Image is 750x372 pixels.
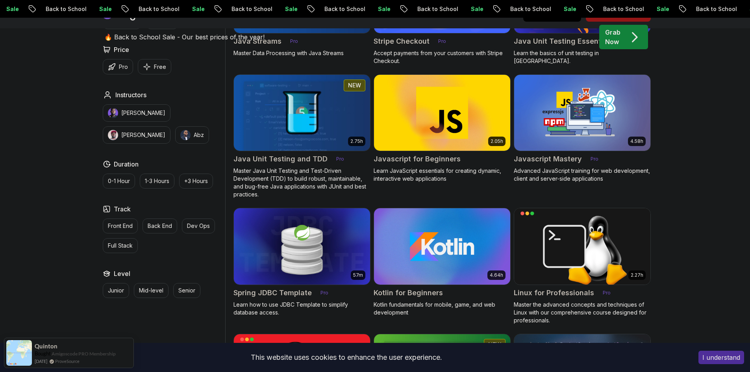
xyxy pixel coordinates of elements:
h2: Track [114,204,131,214]
p: 0-1 Hour [108,177,130,185]
a: Javascript Mastery card4.58hJavascript MasteryProAdvanced JavaScript training for web development... [514,74,651,183]
a: Linux for Professionals card2.27hLinux for ProfessionalsProMaster the advanced concepts and techn... [514,208,651,324]
button: Back End [143,218,177,233]
p: Back to School [594,5,648,13]
h2: Instructors [115,90,146,100]
h2: Level [114,269,130,278]
p: Senior [178,287,195,294]
a: Spring JDBC Template card57mSpring JDBC TemplateProLearn how to use JDBC Template to simplify dat... [233,208,370,316]
span: [DATE] [35,358,47,365]
p: Back to School [316,5,369,13]
p: Sale [276,5,302,13]
button: Mid-level [134,283,169,298]
p: Master Java Unit Testing and Test-Driven Development (TDD) to build robust, maintainable, and bug... [233,167,370,198]
p: Sale [648,5,673,13]
button: Front End [103,218,138,233]
p: Sale [555,5,580,13]
span: Bought [35,350,51,357]
p: Free [154,63,166,71]
button: 1-3 Hours [140,174,174,189]
a: Java Unit Testing and TDD card2.75hNEWJava Unit Testing and TDDProMaster Java Unit Testing and Te... [233,74,370,199]
p: 57m [353,272,363,278]
p: Kotlin fundamentals for mobile, game, and web development [374,301,511,316]
p: Full Stack [108,242,133,250]
p: 2.75h [350,138,363,144]
p: Back End [148,222,172,230]
p: Master the advanced concepts and techniques of Linux with our comprehensive course designed for p... [514,301,651,324]
p: Advanced JavaScript training for web development, client and server-side applications [514,167,651,183]
h2: Spring JDBC Template [233,287,312,298]
p: 2.27h [631,272,643,278]
p: Learn how to use JDBC Template to simplify database access. [233,301,370,316]
img: instructor img [180,130,191,140]
p: 4.58h [630,138,643,144]
p: NEW [348,81,361,89]
h2: Kotlin for Beginners [374,287,443,298]
p: +3 Hours [184,177,208,185]
img: instructor img [108,130,118,140]
p: Pro [598,289,615,297]
a: Kotlin for Beginners card4.64hKotlin for BeginnersKotlin fundamentals for mobile, game, and web d... [374,208,511,316]
img: provesource social proof notification image [6,340,32,366]
p: Abz [194,131,204,139]
img: instructor img [108,108,118,118]
p: Back to School [223,5,276,13]
p: Mid-level [139,287,163,294]
button: instructor img[PERSON_NAME] [103,104,170,122]
p: 1-3 Hours [145,177,169,185]
img: Java Unit Testing and TDD card [234,75,370,151]
button: Pro [103,59,133,74]
button: Full Stack [103,238,138,253]
img: Linux for Professionals card [514,208,650,285]
p: [PERSON_NAME] [121,109,165,117]
button: Accept cookies [698,351,744,364]
p: Sale [462,5,487,13]
button: Senior [173,283,200,298]
p: Pro [331,155,349,163]
p: Learn JavaScript essentials for creating dynamic, interactive web applications [374,167,511,183]
button: instructor img[PERSON_NAME] [103,126,170,144]
a: ProveSource [55,358,80,365]
img: Javascript Mastery card [514,75,650,151]
div: This website uses cookies to enhance the user experience. [6,349,687,366]
p: Sale [91,5,116,13]
h2: Javascript for Beginners [374,154,461,165]
button: +3 Hours [179,174,213,189]
p: Back to School [409,5,462,13]
h2: Javascript Mastery [514,154,582,165]
p: Pro [316,289,333,297]
p: Junior [108,287,124,294]
p: Pro [586,155,603,163]
p: Grab Now [605,28,620,46]
p: Sale [369,5,394,13]
a: Amigoscode PRO Membership [52,351,116,357]
p: Learn the basics of unit testing in [GEOGRAPHIC_DATA]. [514,49,651,65]
span: Quinton [35,343,57,350]
p: 2.05h [491,138,503,144]
button: Dev Ops [182,218,215,233]
a: Javascript for Beginners card2.05hJavascript for BeginnersLearn JavaScript essentials for creatin... [374,74,511,183]
h2: Java Unit Testing and TDD [233,154,328,165]
p: Front End [108,222,133,230]
img: Kotlin for Beginners card [374,208,510,285]
p: Sale [183,5,209,13]
button: instructor imgAbz [175,126,209,144]
p: Back to School [37,5,91,13]
button: 0-1 Hour [103,174,135,189]
p: Accept payments from your customers with Stripe Checkout. [374,49,511,65]
p: 🔥 Back to School Sale - Our best prices of the year! [104,32,265,42]
h2: Duration [114,159,139,169]
p: NEW [488,341,501,349]
button: Free [138,59,171,74]
h2: Linux for Professionals [514,287,594,298]
p: Dev Ops [187,222,210,230]
img: Javascript for Beginners card [374,75,510,151]
p: 4.64h [490,272,503,278]
img: Spring JDBC Template card [234,208,370,285]
p: Back to School [687,5,741,13]
p: [PERSON_NAME] [121,131,165,139]
p: Back to School [130,5,183,13]
button: Junior [103,283,129,298]
p: Pro [119,63,128,71]
p: Back to School [502,5,555,13]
